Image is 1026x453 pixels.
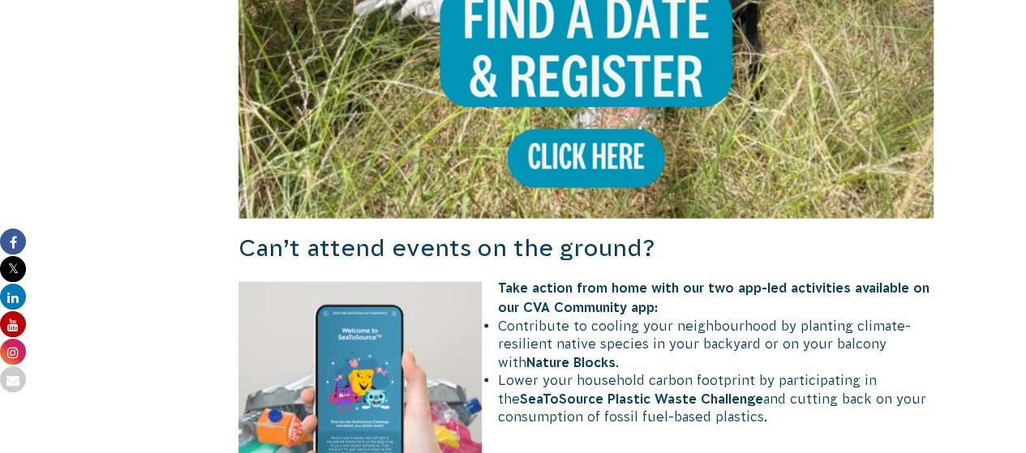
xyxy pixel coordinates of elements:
[238,231,934,264] h3: Can’t attend events on the ground?
[526,354,616,369] strong: Nature Blocks
[498,280,929,314] strong: Take action from home with our two app-led activities available on our CVA Community app:
[255,316,934,370] li: Contribute to cooling your neighbourhood by planting climate-resilient native species in your bac...
[520,391,763,405] strong: SeaToSource Plastic Waste Challenge
[255,370,934,425] li: Lower your household carbon footprint by participating in the and cutting back on your consumptio...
